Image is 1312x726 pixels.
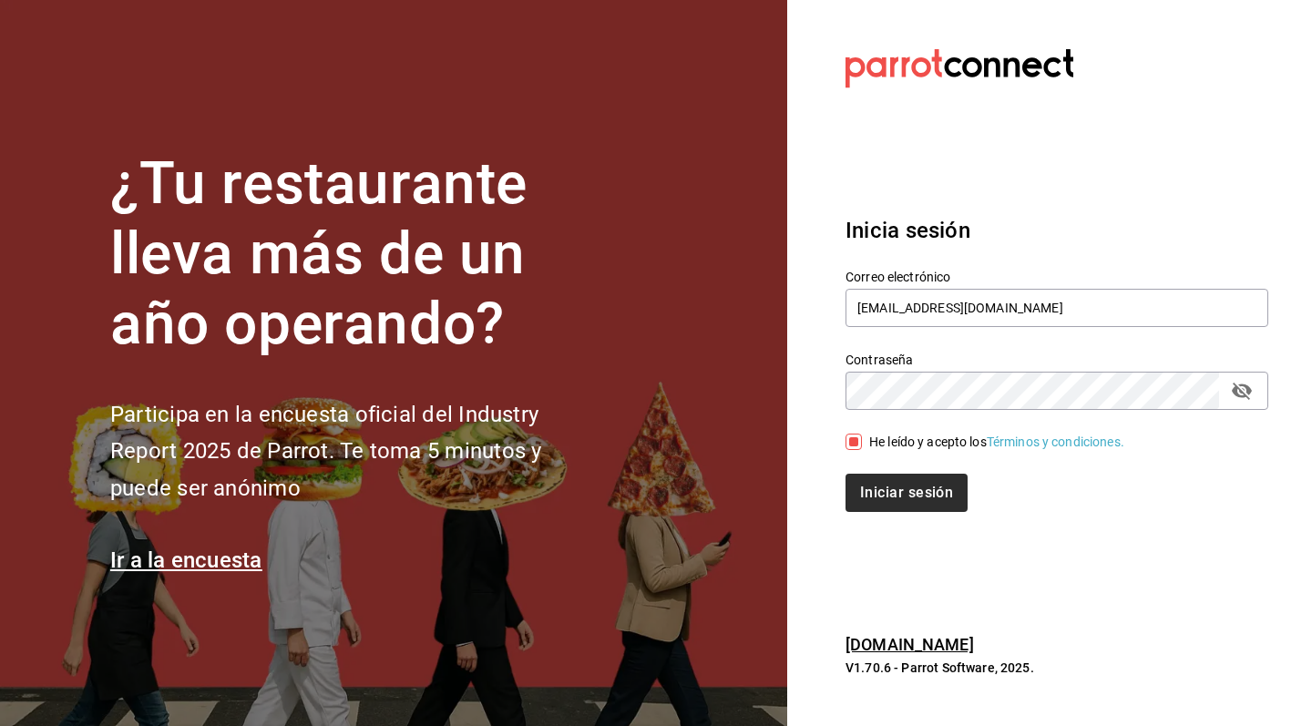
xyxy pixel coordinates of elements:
[1226,375,1257,406] button: passwordField
[846,289,1268,327] input: Ingresa tu correo electrónico
[846,635,974,654] a: [DOMAIN_NAME]
[846,214,1268,247] h3: Inicia sesión
[846,353,1268,366] label: Contraseña
[846,659,1268,677] p: V1.70.6 - Parrot Software, 2025.
[110,547,262,573] a: Ir a la encuesta
[869,433,1124,452] div: He leído y acepto los
[110,149,602,359] h1: ¿Tu restaurante lleva más de un año operando?
[110,396,602,507] h2: Participa en la encuesta oficial del Industry Report 2025 de Parrot. Te toma 5 minutos y puede se...
[846,474,968,512] button: Iniciar sesión
[987,435,1124,449] a: Términos y condiciones.
[846,271,1268,283] label: Correo electrónico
